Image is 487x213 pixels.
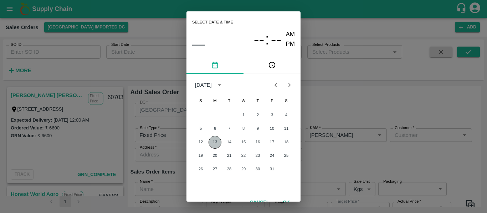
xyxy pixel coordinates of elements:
[223,136,236,149] button: 14
[209,163,221,176] button: 27
[283,78,296,92] button: Next month
[266,136,278,149] button: 17
[251,122,264,135] button: 9
[194,136,207,149] button: 12
[194,163,207,176] button: 26
[209,136,221,149] button: 13
[209,94,221,108] span: Monday
[269,78,282,92] button: Previous month
[223,149,236,162] button: 21
[254,30,265,49] button: --
[237,136,250,149] button: 15
[223,163,236,176] button: 28
[266,149,278,162] button: 24
[247,196,272,209] button: Cancel
[271,30,282,49] button: --
[275,196,298,209] button: OK
[280,136,293,149] button: 18
[280,122,293,135] button: 11
[237,163,250,176] button: 29
[286,30,295,39] button: AM
[194,149,207,162] button: 19
[266,109,278,122] button: 3
[186,57,243,74] button: pick date
[209,149,221,162] button: 20
[251,109,264,122] button: 2
[237,149,250,162] button: 22
[192,28,198,37] button: –
[237,122,250,135] button: 8
[286,39,295,49] button: PM
[266,122,278,135] button: 10
[251,149,264,162] button: 23
[214,79,225,91] button: calendar view is open, switch to year view
[251,163,264,176] button: 30
[251,136,264,149] button: 16
[280,94,293,108] span: Saturday
[237,94,250,108] span: Wednesday
[194,122,207,135] button: 5
[251,94,264,108] span: Thursday
[194,28,196,37] span: –
[195,81,212,89] div: [DATE]
[223,94,236,108] span: Tuesday
[223,122,236,135] button: 7
[266,94,278,108] span: Friday
[265,30,269,49] span: :
[243,57,301,74] button: pick time
[280,109,293,122] button: 4
[192,37,205,51] button: ––
[194,94,207,108] span: Sunday
[209,122,221,135] button: 6
[237,109,250,122] button: 1
[280,149,293,162] button: 25
[192,17,233,28] span: Select date & time
[266,163,278,176] button: 31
